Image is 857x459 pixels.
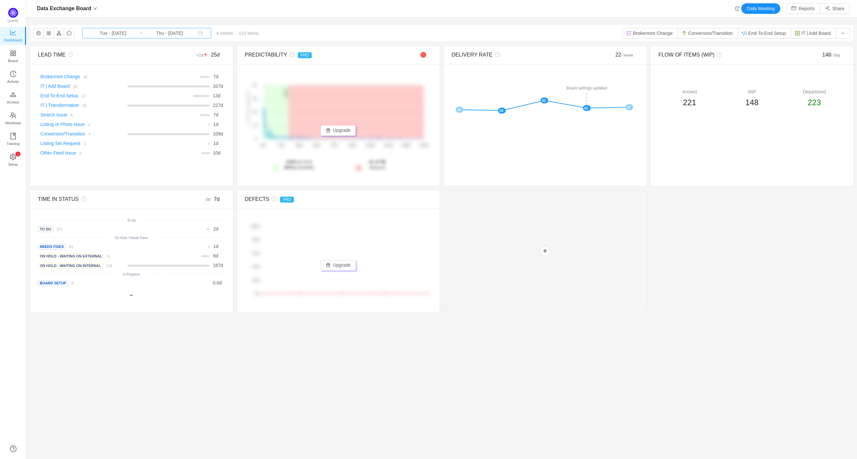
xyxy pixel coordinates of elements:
[313,143,320,148] tspan: 51d
[10,71,16,77] i: icon: history
[287,52,295,57] i: icon: question-circle
[820,3,850,14] button: icon: share-altShare
[66,244,73,249] a: 61
[622,28,678,38] button: Brokermint Change
[85,122,90,127] a: 4
[245,195,385,203] div: DEFECTS
[10,154,16,167] a: icon: settingSetup
[10,92,16,105] a: Archive
[213,226,219,231] span: d
[799,51,845,59] div: 148
[80,74,87,79] a: 42
[106,264,113,268] small: 116
[40,122,85,127] a: Listing or Photo Issue
[331,143,338,148] tspan: 67d
[213,244,219,249] span: d
[213,112,216,117] span: 7
[8,158,18,171] span: Setup
[682,31,687,36] img: 10310
[68,280,73,285] a: 3
[79,196,86,202] i: icon: question-circle
[213,122,219,127] span: d
[213,84,223,89] span: d
[10,112,16,126] a: Workload
[84,142,86,146] small: 2
[213,226,216,231] span: 2
[791,28,836,38] button: IT | Add Board
[735,6,740,11] i: icon: history
[741,3,780,14] button: Daily Meeting
[213,122,216,127] span: 1
[621,53,634,58] small: / week
[452,51,592,59] div: DELIVERY RATE
[252,265,260,269] tspan: 40%
[213,112,219,117] span: d
[53,226,63,231] a: 271
[213,103,221,108] span: 227
[213,131,223,136] span: d
[103,263,113,268] a: 116
[203,53,208,57] i: icon: arrow-up
[277,143,284,148] tspan: 17d
[213,150,221,156] span: d
[38,254,104,259] span: On Hold - Waiting on External
[721,88,783,95] div: WiP
[213,74,216,79] span: 7
[786,3,820,14] button: icon: mailReports
[615,52,634,58] span: 22
[82,104,86,108] small: 10
[40,131,85,136] a: Conversion/Transition
[831,53,840,58] small: / day
[78,93,85,98] a: 12
[683,98,696,107] span: 221
[211,31,264,36] span: 4 weeks
[321,260,356,271] button: icon: giftUpgrade
[714,52,722,57] i: icon: question-circle
[7,96,19,109] span: Archive
[88,123,90,127] small: 4
[123,273,140,276] small: In Progress
[383,143,392,148] tspan: 117d
[213,263,221,268] span: 187
[40,93,78,98] a: End-To-End Setup
[38,263,103,269] span: On Hold - Waiting on Internal
[565,84,608,92] div: Board settings updated
[81,94,85,98] small: 12
[540,246,550,256] button: icon: plus
[659,88,721,95] div: Arrived
[40,112,67,117] a: Search Issue
[284,159,314,170] span: lead time
[10,133,16,146] a: Training
[214,196,220,202] span: 7d
[40,103,79,108] a: IT | Transformation
[286,159,294,164] strong: 24d
[198,31,203,36] i: icon: calendar
[10,154,16,160] i: icon: setting
[213,74,219,79] span: d
[88,132,90,136] small: 4
[213,253,219,258] span: d
[366,143,375,148] tspan: 101d
[280,197,294,203] span: PRO
[284,165,314,170] span: probability
[127,219,136,222] small: To Do
[67,112,73,117] a: 6
[79,103,86,108] a: 10
[626,31,632,36] img: 10313
[213,131,221,136] span: 109
[10,50,16,63] a: Board
[808,98,821,107] span: 223
[255,137,257,141] tspan: 0
[213,103,223,108] span: d
[76,150,81,156] a: 2
[40,74,80,79] a: Brokermint Change
[213,263,223,268] span: d
[245,51,385,59] div: PREDICTABILITY
[37,3,91,14] span: Data Exchange Board
[745,98,759,107] span: 148
[8,19,19,22] span: Quantify
[10,133,16,139] i: icon: book
[54,28,64,38] button: icon: apartment
[33,28,44,38] button: icon: setting
[38,280,68,286] span: Board Setup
